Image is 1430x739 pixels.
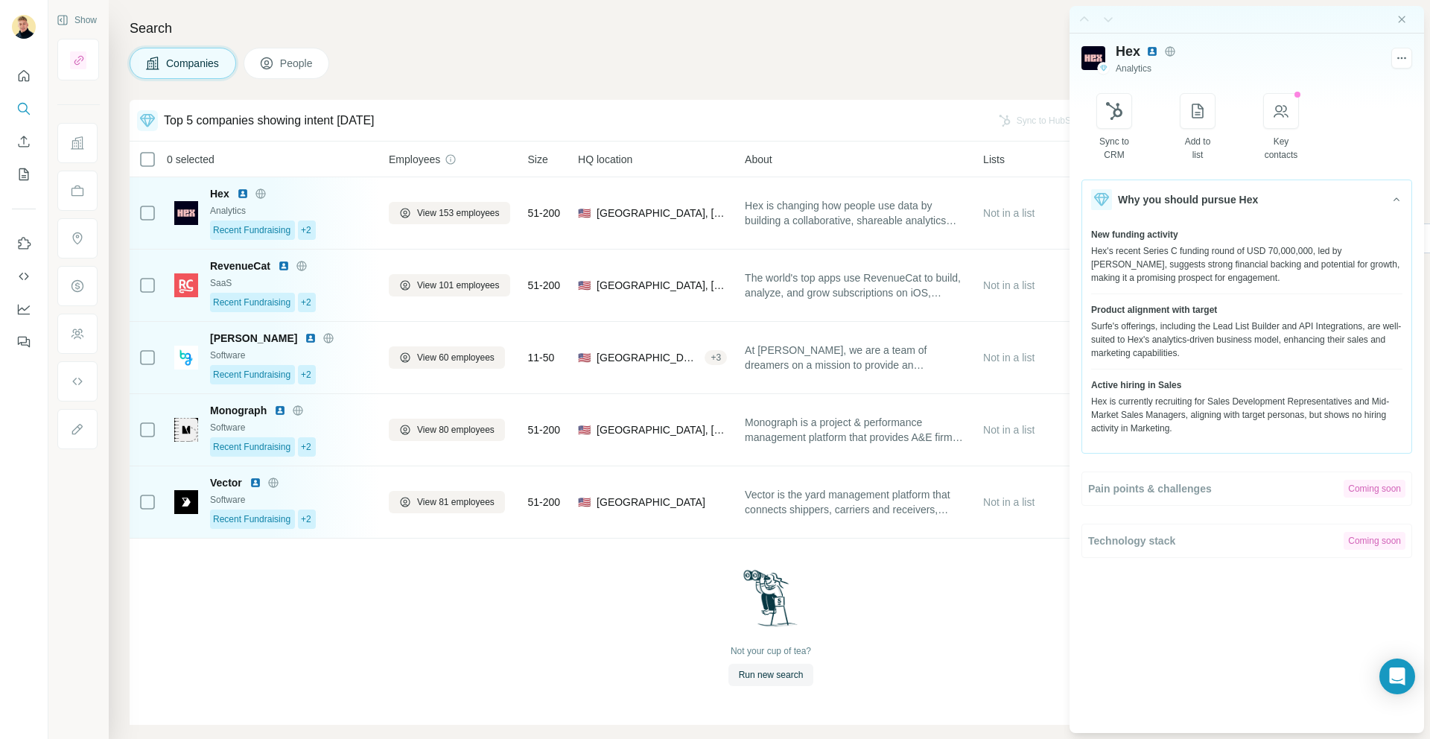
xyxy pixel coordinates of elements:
[210,186,229,201] span: Hex
[528,278,561,293] span: 51-200
[578,350,591,365] span: 🇺🇸
[174,273,198,297] img: Logo of RevenueCat
[12,128,36,155] button: Enrich CSV
[1081,46,1105,70] img: Logo of Hex
[745,270,965,300] span: The world's top apps use RevenueCat to build, analyze, and grow subscriptions on iOS, Android, an...
[731,644,811,658] div: Not your cup of tea?
[528,206,561,221] span: 51-200
[164,112,375,130] div: Top 5 companies showing intent [DATE]
[210,259,270,273] span: RevenueCat
[167,152,214,167] span: 0 selected
[12,161,36,188] button: My lists
[1091,378,1181,392] span: Active hiring in Sales
[1082,180,1411,219] button: Why you should pursue Hex
[597,278,727,293] span: [GEOGRAPHIC_DATA], [US_STATE]
[417,279,500,292] span: View 101 employees
[983,424,1035,436] span: Not in a list
[389,202,510,224] button: View 153 employees
[12,296,36,323] button: Dashboard
[210,276,371,290] div: SaaS
[174,490,198,514] img: Logo of Vector
[578,278,591,293] span: 🇺🇸
[12,95,36,122] button: Search
[1264,135,1299,162] div: Key contacts
[213,440,290,454] span: Recent Fundraising
[174,346,198,369] img: Logo of Biller Genie
[210,331,297,346] span: [PERSON_NAME]
[305,332,317,344] img: LinkedIn logo
[1082,524,1411,557] button: Technology stackComing soon
[1344,480,1405,498] div: Coming soon
[301,296,311,309] span: +2
[578,206,591,221] span: 🇺🇸
[1396,13,1408,25] button: Close side panel
[417,495,495,509] span: View 81 employees
[1082,472,1411,505] button: Pain points & challengesComing soon
[597,350,699,365] span: [GEOGRAPHIC_DATA], [US_STATE]
[597,206,727,221] span: [GEOGRAPHIC_DATA], [US_STATE]
[210,493,371,507] div: Software
[174,201,198,225] img: Logo of Hex
[745,343,965,372] span: At [PERSON_NAME], we are a team of dreamers on a mission to provide an automated, cloud-based acc...
[237,188,249,200] img: LinkedIn logo
[745,415,965,445] span: Monograph is a project & performance management platform that provides A&E firms with clarity int...
[1097,135,1132,162] div: Sync to CRM
[46,9,107,31] button: Show
[213,296,290,309] span: Recent Fundraising
[597,495,705,510] span: [GEOGRAPHIC_DATA]
[210,403,267,418] span: Monograph
[213,223,290,237] span: Recent Fundraising
[389,274,510,296] button: View 101 employees
[578,422,591,437] span: 🇺🇸
[528,495,561,510] span: 51-200
[1091,303,1217,317] span: Product alignment with target
[389,346,505,369] button: View 60 employees
[745,198,965,228] span: Hex is changing how people use data by building a collaborative, shareable analytics workspace. W...
[301,440,311,454] span: +2
[278,260,290,272] img: LinkedIn logo
[528,350,555,365] span: 11-50
[12,329,36,355] button: Feedback
[1116,41,1140,62] span: Hex
[280,56,314,71] span: People
[1088,533,1175,548] span: Technology stack
[728,664,814,686] button: Run new search
[1118,192,1258,207] span: Why you should pursue Hex
[174,418,198,442] img: Logo of Monograph
[983,152,1005,167] span: Lists
[12,63,36,89] button: Quick start
[1091,244,1402,285] div: Hex's recent Series C funding round of USD 70,000,000, led by [PERSON_NAME], suggests strong fina...
[745,487,965,517] span: Vector is the yard management platform that connects shippers, carriers and receivers, ensuring l...
[983,279,1035,291] span: Not in a list
[210,421,371,434] div: Software
[578,152,632,167] span: HQ location
[250,477,261,489] img: LinkedIn logo
[210,204,371,218] div: Analytics
[1180,135,1215,162] div: Add to list
[745,152,772,167] span: About
[166,56,220,71] span: Companies
[417,206,500,220] span: View 153 employees
[578,495,591,510] span: 🇺🇸
[1088,481,1212,496] span: Pain points & challenges
[983,207,1035,219] span: Not in a list
[12,230,36,257] button: Use Surfe on LinkedIn
[12,15,36,39] img: Avatar
[1091,395,1402,435] div: Hex is currently recruiting for Sales Development Representatives and Mid-Market Sales Managers, ...
[301,368,311,381] span: +2
[528,422,561,437] span: 51-200
[1091,320,1402,360] div: Surfe's offerings, including the Lead List Builder and API Integrations, are well-suited to Hex's...
[130,18,1412,39] h4: Search
[1091,228,1178,241] span: New funding activity
[389,491,505,513] button: View 81 employees
[301,513,311,526] span: +2
[1379,659,1415,694] div: Open Intercom Messenger
[210,475,242,490] span: Vector
[417,351,495,364] span: View 60 employees
[274,405,286,416] img: LinkedIn logo
[1344,532,1405,550] div: Coming soon
[528,152,548,167] span: Size
[210,349,371,362] div: Software
[12,263,36,290] button: Use Surfe API
[389,419,505,441] button: View 80 employees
